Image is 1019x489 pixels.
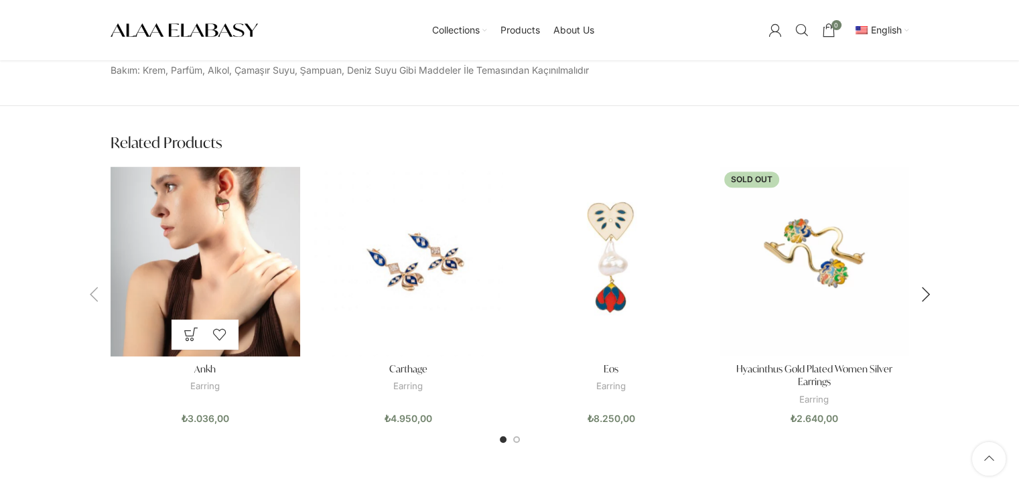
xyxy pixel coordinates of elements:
div: 2 / 8 [307,167,510,423]
span: Collections [432,24,480,37]
a: Earring [799,393,829,406]
div: Next slide [909,278,943,311]
a: Hyacinthus Gold Plated Women Silver Earrings [736,362,892,389]
div: Main navigation [265,17,762,44]
div: Secondary navigation [845,17,916,44]
li: Go to slide 2 [513,436,520,443]
a: Hyacinthus Gold Plated Women Silver Earrings [720,167,909,356]
a: Carthage [389,362,427,375]
div: 1 / 8 [104,167,307,423]
a: Scroll to top button [972,442,1006,476]
a: Earring [596,380,626,393]
a: Site logo [111,23,258,35]
span: Related products [111,133,222,153]
a: en_USEnglish [852,17,909,44]
span: Products [500,24,540,37]
a: Products [500,17,540,44]
bdi: 3.036,00 [182,413,229,424]
span: About Us [553,24,594,37]
a: Earring [190,380,220,393]
span: Sold out [724,171,779,188]
a: Carthage [314,167,503,356]
a: Eos [604,362,618,375]
p: Bakım: Krem, Parfüm, Alkol, Çamaşır Suyu, Şampuan, Deniz Suyu Gibi Maddeler İle Temasından Kaçını... [111,63,909,78]
a: Search [789,17,815,44]
img: English [856,26,868,34]
span: ₺ [791,413,797,424]
a: Earring [393,380,423,393]
bdi: 8.250,00 [588,413,635,424]
a: Ankh [111,167,300,356]
li: Go to slide 1 [500,436,506,443]
div: 3 / 8 [510,167,713,423]
a: Eos [517,167,706,356]
bdi: 4.950,00 [385,413,432,424]
span: 0 [831,20,841,30]
span: ₺ [182,413,188,424]
a: About Us [553,17,594,44]
a: Ankh [194,362,216,375]
div: 4 / 8 [713,167,916,423]
a: Collections [432,17,487,44]
bdi: 2.640,00 [791,413,838,424]
span: ₺ [385,413,391,424]
span: English [871,24,902,36]
a: Add to cart: “Ankh” [176,320,205,350]
div: Previous slide [77,278,111,311]
span: ₺ [588,413,594,424]
a: 0 [815,17,842,44]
